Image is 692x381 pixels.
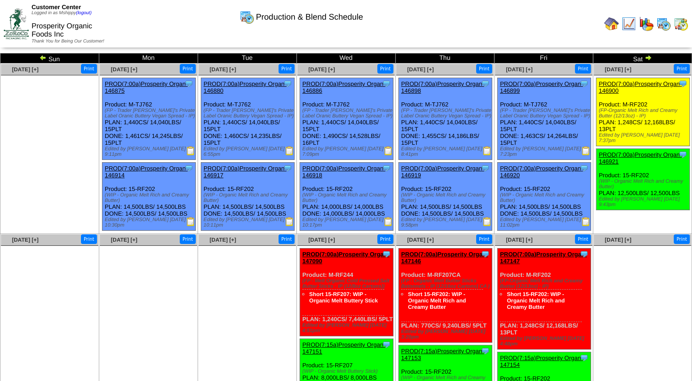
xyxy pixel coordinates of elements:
img: Production Report [285,217,294,226]
a: PROD(7:00a)Prosperity Organ-146914 [105,165,188,179]
div: Edited by [PERSON_NAME] [DATE] 7:37pm [599,132,689,143]
td: Tue [198,53,297,63]
button: Print [377,234,393,244]
a: [DATE] [+] [209,237,236,243]
div: (WIP - Organic Melt Rich and Creamy Butter) [500,192,590,203]
img: Tooltip [579,353,589,362]
button: Print [81,64,97,74]
img: Production Report [483,146,492,155]
div: (FP - Organic Melt Butter Sticks Batonnets - IP (12/16oz Cartons) CA ) [401,278,492,289]
div: Product: M-TJ762 PLAN: 1,440CS / 14,040LBS / 15PLT DONE: 1,460CS / 14,235LBS / 15PLT [201,78,295,160]
img: Tooltip [382,164,391,173]
span: [DATE] [+] [308,66,335,73]
td: Fri [494,53,593,63]
div: Edited by [PERSON_NAME] [DATE] 4:51pm [302,323,393,333]
a: PROD(7:00a)Prosperity Organ-146880 [204,80,286,94]
img: Tooltip [184,79,193,88]
div: (WIP - Organic Melt Rich and Creamy Butter) [599,179,689,190]
button: Print [81,234,97,244]
div: Product: 15-RF202 PLAN: 14,500LBS / 14,500LBS DONE: 14,500LBS / 14,500LBS [201,163,295,231]
img: arrowleft.gif [39,54,47,61]
img: Tooltip [382,79,391,88]
img: Tooltip [382,340,391,349]
td: Wed [297,53,396,63]
img: Tooltip [678,79,687,88]
img: Production Report [581,146,590,155]
span: Thank You for Being Our Customer! [32,39,104,44]
div: Edited by [PERSON_NAME] [DATE] 10:30pm [105,217,195,228]
img: Tooltip [579,164,589,173]
img: Tooltip [283,164,292,173]
div: Product: M-TJ762 PLAN: 1,440CS / 14,040LBS / 15PLT DONE: 1,490CS / 14,528LBS / 16PLT [300,78,393,160]
img: home.gif [604,16,619,31]
td: Sun [0,53,99,63]
img: Production Report [384,217,393,226]
a: PROD(7:00a)Prosperity Organ-147146 [401,251,488,265]
div: Edited by [PERSON_NAME] [DATE] 4:48pm [500,336,590,347]
div: Product: 15-RF202 PLAN: 14,500LBS / 14,500LBS DONE: 14,500LBS / 14,500LBS [498,163,591,231]
div: (WIP - Organic Melt Rich and Creamy Butter) [401,192,492,203]
div: Edited by [PERSON_NAME] [DATE] 10:11pm [204,217,294,228]
a: [DATE] [+] [111,237,137,243]
div: Edited by [PERSON_NAME] [DATE] 10:17pm [302,217,393,228]
a: PROD(7:00a)Prosperity Organ-146920 [500,165,583,179]
a: PROD(7:00a)Prosperity Organ-146875 [105,80,188,94]
div: (FP - Trader [PERSON_NAME]'s Private Label Oranic Buttery Vegan Spread - IP) [204,108,294,119]
div: Edited by [PERSON_NAME] [DATE] 7:23pm [500,146,590,157]
a: PROD(7:00a)Prosperity Organ-146900 [599,80,681,94]
img: Tooltip [481,249,490,259]
span: [DATE] [+] [308,237,335,243]
a: [DATE] [+] [12,66,38,73]
button: Print [575,234,591,244]
button: Print [476,234,492,244]
a: [DATE] [+] [407,237,434,243]
div: Edited by [PERSON_NAME] [DATE] 11:02pm [500,217,590,228]
a: [DATE] [+] [407,66,434,73]
a: PROD(7:00a)Prosperity Organ-146917 [204,165,286,179]
a: PROD(7:00a)Prosperity Organ-146919 [401,165,484,179]
div: Product: M-RF202 PLAN: 1,248CS / 12,168LBS / 13PLT [596,78,690,146]
div: (FP - Trader [PERSON_NAME]'s Private Label Oranic Buttery Vegan Spread - IP) [401,108,492,119]
img: Tooltip [184,164,193,173]
a: Short 15-RF202: WIP - Organic Melt Rich and Creamy Butter [408,291,466,310]
div: Product: 15-RF202 PLAN: 14,000LBS / 14,000LBS DONE: 14,000LBS / 14,000LBS [300,163,393,231]
button: Print [674,234,690,244]
span: Prosperity Organic Foods Inc [32,22,92,38]
div: (FP - Trader [PERSON_NAME]'s Private Label Oranic Buttery Vegan Spread - IP) [302,108,393,119]
a: [DATE] [+] [506,66,532,73]
button: Print [575,64,591,74]
div: (WIP - Organic Melt Buttery Stick) [302,369,393,374]
img: Tooltip [481,164,490,173]
span: Customer Center [32,4,81,11]
span: [DATE] [+] [605,237,631,243]
a: [DATE] [+] [111,66,137,73]
div: Product: M-RF207CA PLAN: 770CS / 9,240LBS / 5PLT [399,249,492,343]
img: Production Report [483,217,492,226]
a: PROD(7:00a)Prosperity Organ-146899 [500,80,583,94]
div: Product: M-TJ762 PLAN: 1,440CS / 14,040LBS / 15PLT DONE: 1,455CS / 14,186LBS / 15PLT [399,78,492,160]
span: [DATE] [+] [605,66,631,73]
div: Product: 15-RF202 PLAN: 12,500LBS / 12,500LBS [596,149,690,210]
div: (FP-Organic Melt Rich and Creamy Butter (12/13oz) - IP) [599,108,689,119]
div: (FP-Organic Melt Rich and Creamy Butter (12/13oz) - IP) [500,278,590,289]
span: Production & Blend Schedule [256,12,363,22]
div: Edited by [PERSON_NAME] [DATE] 8:41pm [401,146,492,157]
a: [DATE] [+] [12,237,38,243]
a: PROD(7:15a)Prosperity Organ-147151 [302,341,385,355]
a: [DATE] [+] [506,237,532,243]
button: Print [180,234,196,244]
div: Product: M-TJ762 PLAN: 1,440CS / 14,040LBS / 15PLT DONE: 1,461CS / 14,245LBS / 15PLT [102,78,196,160]
div: (FP - Trader [PERSON_NAME]'s Private Label Oranic Buttery Vegan Spread - IP) [500,108,590,119]
div: Edited by [PERSON_NAME] [DATE] 6:55pm [204,146,294,157]
button: Print [476,64,492,74]
a: Short 15-RF207: WIP - Organic Melt Buttery Stick [309,291,378,304]
div: Product: M-TJ762 PLAN: 1,440CS / 14,040LBS / 15PLT DONE: 1,463CS / 14,264LBS / 15PLT [498,78,591,160]
button: Print [279,64,295,74]
button: Print [674,64,690,74]
img: calendarprod.gif [240,10,254,24]
a: PROD(7:00a)Prosperity Organ-147090 [302,251,389,265]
